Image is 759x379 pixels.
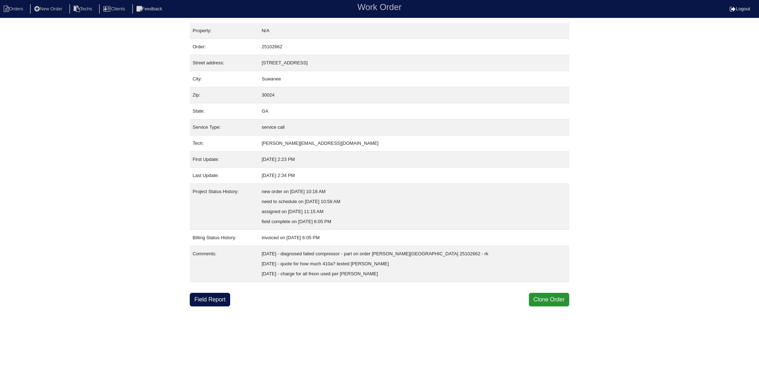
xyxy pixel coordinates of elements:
a: Clients [99,6,131,11]
td: [PERSON_NAME][EMAIL_ADDRESS][DOMAIN_NAME] [259,136,569,152]
td: Property: [190,23,259,39]
button: Clone Order [529,293,569,306]
td: Comments: [190,246,259,282]
td: Suwanee [259,71,569,87]
div: new order on [DATE] 10:18 AM [262,187,566,197]
li: Clients [99,4,131,14]
td: [DATE] 2:23 PM [259,152,569,168]
div: field complete on [DATE] 6:05 PM [262,217,566,227]
td: 30024 [259,87,569,103]
td: State: [190,103,259,119]
a: Logout [730,6,750,11]
td: Project Status History: [190,184,259,230]
li: Techs [69,4,98,14]
td: [STREET_ADDRESS] [259,55,569,71]
td: service call [259,119,569,136]
td: Street address: [190,55,259,71]
td: [DATE] 2:34 PM [259,168,569,184]
div: assigned on [DATE] 11:15 AM [262,207,566,217]
a: New Order [30,6,68,11]
td: Billing Status History: [190,230,259,246]
td: N/A [259,23,569,39]
td: City: [190,71,259,87]
div: need to schedule on [DATE] 10:58 AM [262,197,566,207]
td: First Update: [190,152,259,168]
a: Field Report [190,293,230,306]
a: Techs [69,6,98,11]
td: Zip: [190,87,259,103]
div: invoiced on [DATE] 6:05 PM [262,233,566,243]
td: Tech: [190,136,259,152]
li: New Order [30,4,68,14]
td: Order: [190,39,259,55]
td: 25102662 [259,39,569,55]
td: GA [259,103,569,119]
td: Last Update: [190,168,259,184]
li: Feedback [132,4,168,14]
td: Service Type: [190,119,259,136]
td: [DATE] - diagnosed failed compressor - part on order [PERSON_NAME][GEOGRAPHIC_DATA] 25102662 - rk... [259,246,569,282]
